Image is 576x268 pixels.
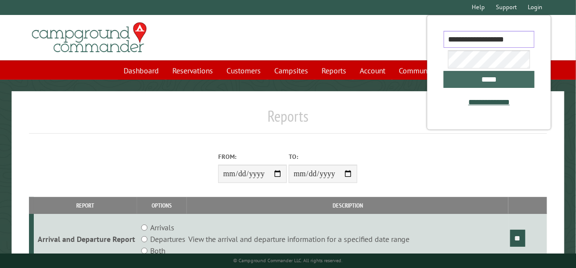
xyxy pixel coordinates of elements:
a: Communications [393,61,458,80]
a: Reservations [167,61,219,80]
a: Customers [221,61,267,80]
a: Dashboard [118,61,165,80]
label: Arrivals [150,222,174,233]
label: To: [289,152,357,161]
th: Report [34,197,137,214]
small: © Campground Commander LLC. All rights reserved. [233,257,342,264]
a: Campsites [268,61,314,80]
th: Description [187,197,508,214]
h1: Reports [29,107,548,133]
img: Campground Commander [29,19,150,56]
th: Options [137,197,187,214]
label: Both [150,245,165,256]
td: Arrival and Departure Report [34,214,137,265]
label: From: [218,152,287,161]
a: Reports [316,61,352,80]
td: View the arrival and departure information for a specified date range [187,214,508,265]
a: Account [354,61,391,80]
label: Departures [150,233,185,245]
